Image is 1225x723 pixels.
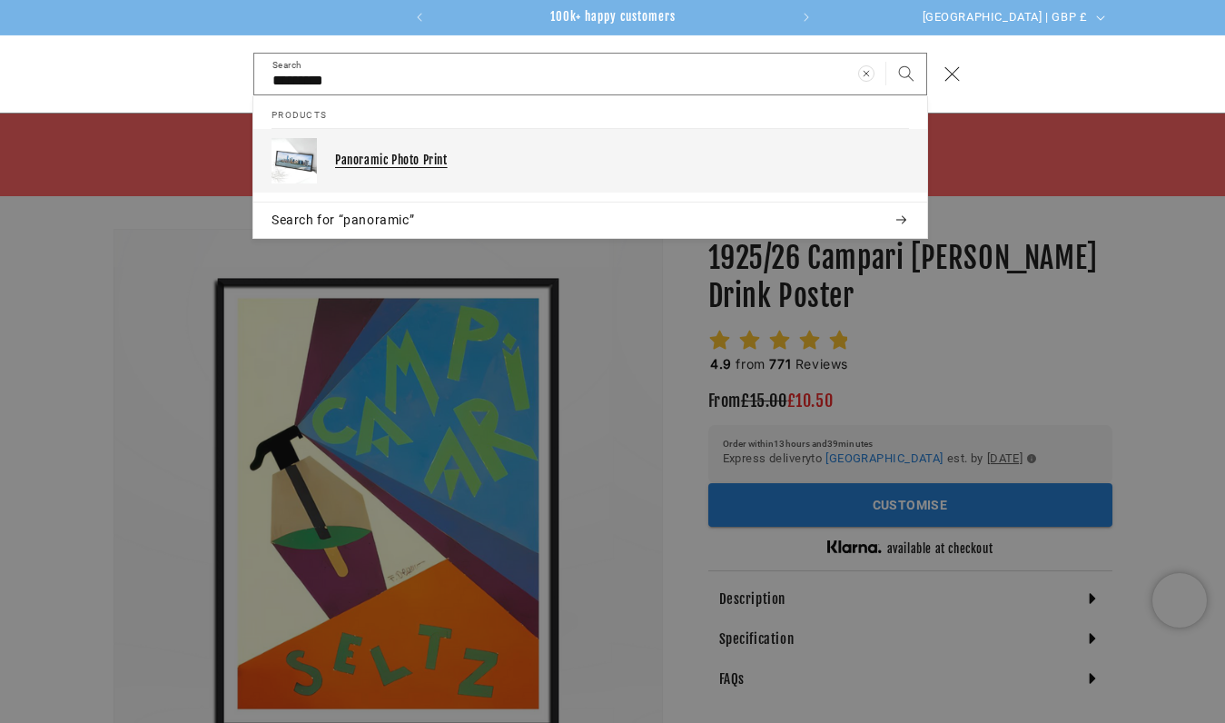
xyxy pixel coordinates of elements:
[923,8,1088,26] span: [GEOGRAPHIC_DATA] | GBP £
[272,138,317,183] img: Panoramic Photo Print
[272,96,909,129] h2: Products
[335,153,909,168] p: Panoramic Photo Print
[272,212,414,230] span: Search for “panoramic”
[1152,573,1207,628] iframe: Chatra live chat
[846,54,886,94] button: Clear search term
[253,129,927,193] a: Panoramic Photo Print
[550,9,676,24] span: 100k+ happy customers
[886,54,926,94] button: Search
[932,54,972,94] button: Close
